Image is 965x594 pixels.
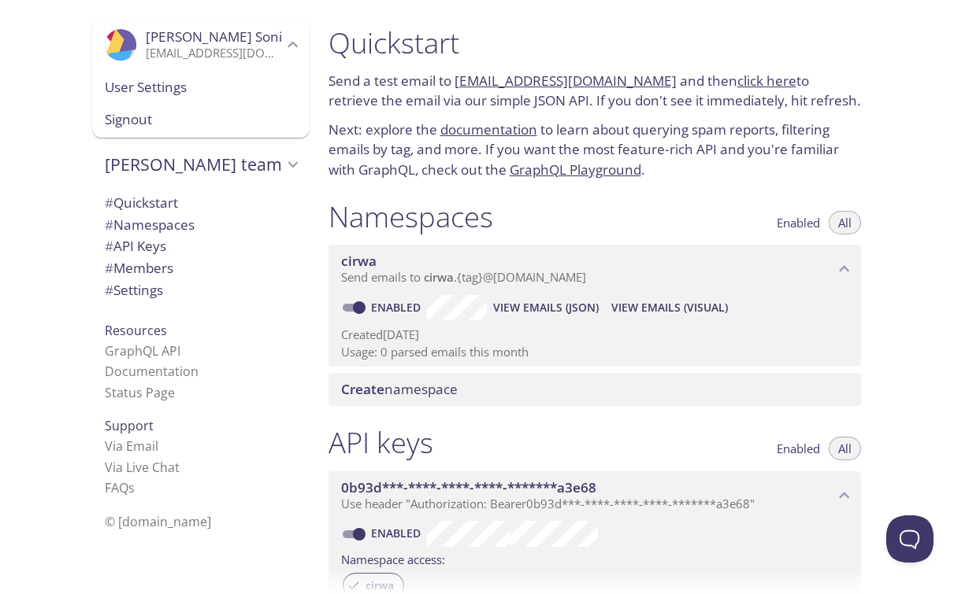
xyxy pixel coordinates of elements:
[105,342,180,360] a: GraphQL API
[146,46,283,61] p: [EMAIL_ADDRESS][DOMAIN_NAME]
[611,298,728,317] span: View Emails (Visual)
[341,547,445,570] label: Namespace access:
[829,437,861,460] button: All
[92,103,310,138] div: Signout
[105,77,297,98] span: User Settings
[767,211,830,234] button: Enabled
[328,25,861,61] h1: Quickstart
[341,252,377,270] span: cirwa
[328,373,861,406] div: Create namespace
[493,298,599,317] span: View Emails (JSON)
[105,417,154,434] span: Support
[341,269,586,285] span: Send emails to . {tag} @[DOMAIN_NAME]
[105,363,199,380] a: Documentation
[92,19,310,71] div: Shaan Soni
[92,257,310,279] div: Members
[105,153,283,175] span: [PERSON_NAME] team
[105,194,178,212] span: Quickstart
[105,384,175,401] a: Status Page
[105,237,113,255] span: #
[105,259,113,277] span: #
[105,513,211,530] span: © [DOMAIN_NAME]
[455,72,677,90] a: [EMAIL_ADDRESS][DOMAIN_NAME]
[605,295,734,320] button: View Emails (Visual)
[146,28,282,46] span: [PERSON_NAME] Soni
[92,71,310,104] div: User Settings
[341,344,848,360] p: Usage: 0 parsed emails this month
[440,120,537,138] a: documentation
[328,199,493,234] h1: Namespaces
[341,380,458,398] span: namespace
[424,269,454,285] span: cirwa
[105,194,113,212] span: #
[341,380,384,398] span: Create
[92,279,310,301] div: Team Settings
[92,144,310,185] div: Shaan's team
[328,245,861,293] div: cirwa namespace
[737,72,796,90] a: click here
[510,160,641,179] a: GraphQL Playground
[92,235,310,257] div: API Keys
[886,515,933,563] iframe: Help Scout Beacon - Open
[92,192,310,214] div: Quickstart
[105,281,113,299] span: #
[487,295,605,320] button: View Emails (JSON)
[369,526,427,541] a: Enabled
[767,437,830,460] button: Enabled
[128,479,135,496] span: s
[328,71,861,111] p: Send a test email to and then to retrieve the email via our simple JSON API. If you don't see it ...
[105,259,173,277] span: Members
[92,214,310,236] div: Namespaces
[105,322,167,339] span: Resources
[105,459,180,476] a: Via Live Chat
[328,425,433,460] h1: API keys
[341,327,848,343] p: Created [DATE]
[105,216,113,234] span: #
[829,211,861,234] button: All
[105,479,135,496] a: FAQ
[369,300,427,315] a: Enabled
[105,237,166,255] span: API Keys
[328,120,861,180] p: Next: explore the to learn about querying spam reports, filtering emails by tag, and more. If you...
[105,437,158,455] a: Via Email
[105,109,297,130] span: Signout
[105,281,163,299] span: Settings
[105,216,195,234] span: Namespaces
